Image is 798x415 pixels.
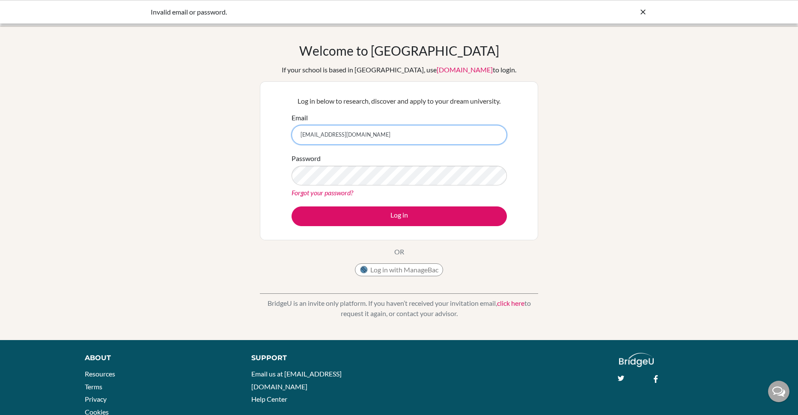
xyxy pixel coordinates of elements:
div: If your school is based in [GEOGRAPHIC_DATA], use to login. [282,65,516,75]
p: Log in below to research, discover and apply to your dream university. [292,96,507,106]
p: BridgeU is an invite only platform. If you haven’t received your invitation email, to request it ... [260,298,538,319]
label: Password [292,153,321,164]
div: Invalid email or password. [151,7,519,17]
label: Email [292,113,308,123]
a: click here [497,299,524,307]
div: About [85,353,232,363]
a: Resources [85,370,115,378]
span: Help [19,6,37,14]
div: Support [251,353,389,363]
a: Email us at [EMAIL_ADDRESS][DOMAIN_NAME] [251,370,342,391]
a: Help Center [251,395,287,403]
button: Log in with ManageBac [355,263,443,276]
p: OR [394,247,404,257]
a: Terms [85,382,102,391]
a: Privacy [85,395,107,403]
h1: Welcome to [GEOGRAPHIC_DATA] [299,43,499,58]
img: logo_white@2x-f4f0deed5e89b7ecb1c2cc34c3e3d731f90f0f143d5ea2071677605dd97b5244.png [619,353,654,367]
a: Forgot your password? [292,188,353,197]
a: [DOMAIN_NAME] [437,66,493,74]
button: Log in [292,206,507,226]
